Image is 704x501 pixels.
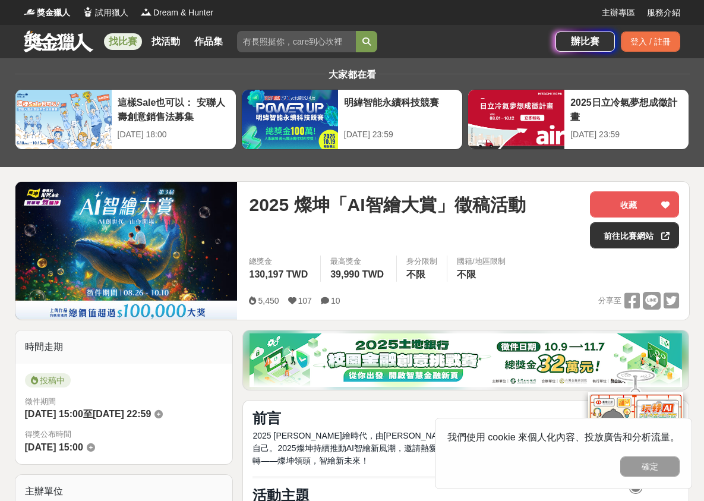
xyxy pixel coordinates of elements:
[252,431,678,465] span: 2025 [PERSON_NAME]繪時代，由[PERSON_NAME]。AI創作早已不只是話題，從音樂到圖文，人人都能用AI表達自己。2025燦坤持續推動AI智繪新風潮，邀請熱愛創作的你一起體...
[15,182,238,319] img: Cover Image
[331,296,340,305] span: 10
[620,456,680,477] button: 確定
[468,89,689,150] a: 2025日立冷氣夢想成徵計畫[DATE] 23:59
[25,428,223,440] span: 得獎公布時間
[15,330,233,364] div: 時間走期
[326,70,379,80] span: 大家都在看
[25,442,83,452] span: [DATE] 15:00
[330,256,387,267] span: 最高獎金
[570,96,683,122] div: 2025日立冷氣夢想成徵計畫
[249,269,308,279] span: 130,197 TWD
[118,128,230,141] div: [DATE] 18:00
[298,296,312,305] span: 107
[24,7,70,19] a: Logo獎金獵人
[570,128,683,141] div: [DATE] 23:59
[82,6,94,18] img: Logo
[598,292,621,310] span: 分享至
[118,96,230,122] div: 這樣Sale也可以： 安聯人壽創意銷售法募集
[252,410,281,426] strong: 前言
[153,7,213,19] span: Dream & Hunter
[249,256,311,267] span: 總獎金
[241,89,463,150] a: 明緯智能永續科技競賽[DATE] 23:59
[15,89,236,150] a: 這樣Sale也可以： 安聯人壽創意銷售法募集[DATE] 18:00
[25,409,83,419] span: [DATE] 15:00
[588,392,683,471] img: d2146d9a-e6f6-4337-9592-8cefde37ba6b.png
[237,31,356,52] input: 有長照挺你，care到心坎裡！青春出手，拍出照顧 影音徵件活動
[147,33,185,50] a: 找活動
[555,31,615,52] a: 辦比賽
[104,33,142,50] a: 找比賽
[140,7,213,19] a: LogoDream & Hunter
[37,7,70,19] span: 獎金獵人
[24,6,36,18] img: Logo
[344,128,456,141] div: [DATE] 23:59
[190,33,228,50] a: 作品集
[93,409,151,419] span: [DATE] 22:59
[590,191,679,218] button: 收藏
[457,256,506,267] div: 國籍/地區限制
[406,256,437,267] div: 身分限制
[249,191,525,218] span: 2025 燦坤「AI智繪大賞」徵稿活動
[25,373,71,387] span: 投稿中
[95,7,128,19] span: 試用獵人
[83,409,93,419] span: 至
[406,269,425,279] span: 不限
[140,6,152,18] img: Logo
[82,7,128,19] a: Logo試用獵人
[457,269,476,279] span: 不限
[602,7,635,19] a: 主辦專區
[590,222,679,248] a: 前往比賽網站
[258,296,279,305] span: 5,450
[330,269,384,279] span: 39,990 TWD
[647,7,680,19] a: 服務介紹
[250,333,682,387] img: d20b4788-230c-4a26-8bab-6e291685a538.png
[344,96,456,122] div: 明緯智能永續科技競賽
[25,397,56,406] span: 徵件期間
[621,31,680,52] div: 登入 / 註冊
[447,432,680,442] span: 我們使用 cookie 來個人化內容、投放廣告和分析流量。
